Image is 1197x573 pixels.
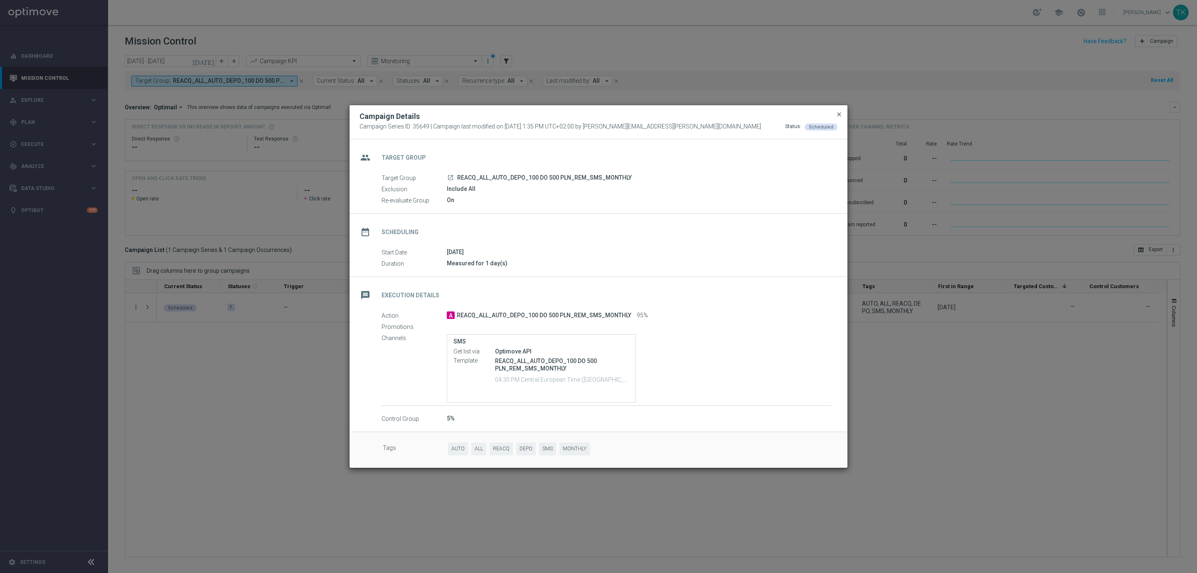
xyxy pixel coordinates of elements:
[447,248,831,256] div: [DATE]
[382,323,447,331] label: Promotions
[471,442,486,455] span: ALL
[382,260,447,267] label: Duration
[495,347,629,356] div: Optimove API
[383,442,448,455] label: Tags
[453,357,495,365] label: Template
[360,111,420,121] h2: Campaign Details
[382,154,426,162] h2: Target Group
[382,185,447,193] label: Exclusion
[447,174,454,181] i: launch
[516,442,536,455] span: DEPO
[805,123,837,130] colored-tag: Scheduled
[448,442,468,455] span: AUTO
[453,338,629,345] label: SMS
[358,225,373,240] i: date_range
[382,228,419,236] h2: Scheduling
[382,415,447,422] label: Control Group
[358,288,373,303] i: message
[447,174,454,182] a: launch
[453,348,495,356] label: Get list via
[382,249,447,256] label: Start Date
[785,123,801,131] div: Status:
[539,442,556,455] span: SMS
[447,196,831,204] div: On
[836,111,842,118] span: close
[447,414,831,422] div: 5%
[559,442,590,455] span: MONTHLY
[358,150,373,165] i: group
[382,174,447,182] label: Target Group
[457,312,631,319] span: REACQ_ALL_AUTO_DEPO_100 DO 500 PLN_REM_SMS_MONTHLY
[447,259,831,267] div: Measured for 1 day(s)
[809,124,833,130] span: Scheduled
[490,442,513,455] span: REACQ
[637,312,648,319] span: 95%
[382,197,447,204] label: Re-evaluate Group
[457,174,632,182] span: REACQ_ALL_AUTO_DEPO_100 DO 500 PLN_REM_SMS_MONTHLY
[382,334,447,342] label: Channels
[495,375,629,383] p: 04:30 PM Central European Time ([GEOGRAPHIC_DATA]) (UTC +02:00)
[447,311,455,319] span: A
[382,291,439,299] h2: Execution Details
[495,357,629,372] p: REACQ_ALL_AUTO_DEPO_100 DO 500 PLN_REM_SMS_MONTHLY
[360,123,761,131] span: Campaign Series ID: 35649 | Campaign last modified on [DATE] 1:35 PM UTC+02:00 by [PERSON_NAME][E...
[382,312,447,319] label: Action
[447,185,831,193] div: Include All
